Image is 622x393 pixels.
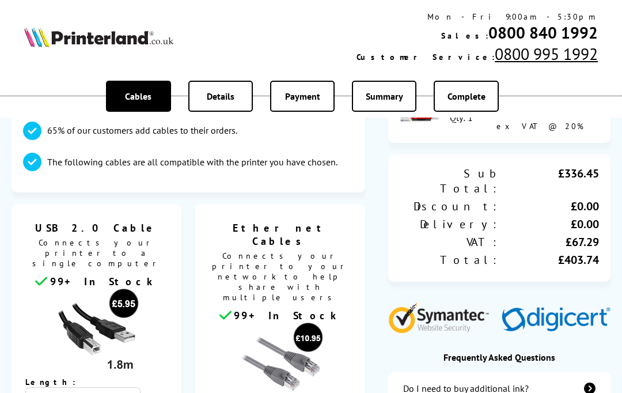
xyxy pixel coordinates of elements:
[499,235,599,250] div: £67.29
[400,252,499,267] div: Total:
[499,217,599,232] div: £0.00
[388,300,497,333] img: Symantec Website Security
[47,124,237,137] p: 65% of our customers add cables to their orders.
[47,156,337,168] p: The following cables are all compatible with the printer you have chosen.
[400,166,499,196] div: Sub Total:
[388,352,610,363] div: Frequently Asked Questions
[499,166,599,196] div: £336.45
[447,90,486,102] span: Complete
[499,252,599,267] div: £403.74
[204,221,356,248] span: Ethernet Cables
[400,199,499,214] div: Discount:
[17,235,176,274] span: Connects your printer to a single computer
[125,90,151,102] span: Cables
[400,235,499,250] div: VAT:
[356,52,495,62] span: Customer Service:
[20,221,173,235] span: USB 2.0 Cable
[499,199,599,214] div: £0.00
[496,121,583,131] span: ex VAT @ 20%
[285,90,320,102] span: Payment
[207,90,234,102] span: Details
[24,27,173,48] img: Printerland Logo
[356,12,598,22] div: Mon - Fri 9:00am - 5:30pm
[441,31,488,41] span: Sales:
[495,43,598,65] a: 0800 995 1992
[50,275,157,288] span: 99+ In Stock
[400,217,499,232] div: Delivery:
[234,309,341,322] span: 99+ In Stock
[201,248,359,308] span: Connects your printer to your network to help share with multiple users
[366,90,403,102] span: Summary
[53,288,139,375] img: usb cable
[502,307,610,333] img: Digicert
[25,377,87,387] span: Length:
[488,22,598,43] a: 0800 840 1992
